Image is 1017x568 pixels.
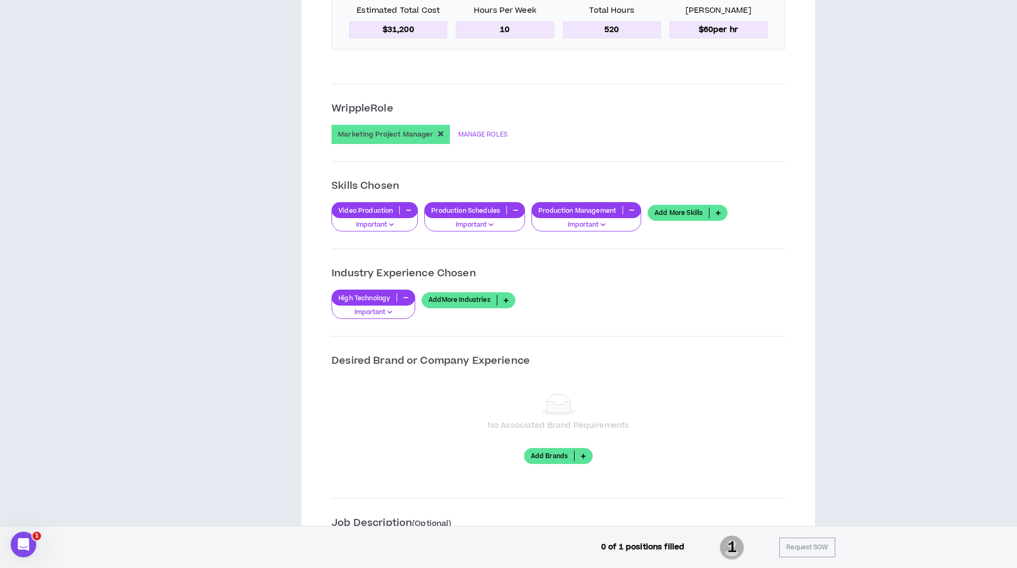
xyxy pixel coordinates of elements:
p: Estimated Total Cost [349,5,447,21]
p: [PERSON_NAME] [669,5,768,21]
span: 1 [33,532,41,540]
p: Important [338,308,408,317]
p: High Technology [332,294,397,302]
p: Marketing Project Manager [338,130,434,139]
p: $60 per hr [669,21,768,38]
p: Hours Per Week [456,5,554,21]
p: Production Schedules [425,206,506,214]
p: 0 of 1 positions filled [601,541,684,553]
p: Total Hours [563,5,661,21]
p: $31,200 [349,21,447,38]
p: Video Production [332,206,399,214]
p: Job Description [332,516,785,531]
a: Add Brands [524,448,593,464]
p: Wripple Role [332,101,393,116]
p: Important [538,220,634,230]
p: Production Management [532,206,623,214]
a: AddMore Industries [422,292,515,308]
p: 10 [456,21,554,38]
p: Industry Experience Chosen [332,266,785,281]
iframe: Intercom live chat [11,532,36,557]
p: Desired Brand or Company Experience [332,354,785,369]
a: MANAGE ROLES [458,125,507,144]
p: Important [431,220,518,230]
div: No Associated Brand Requirements [488,420,629,431]
p: Skills Chosen [332,179,785,194]
button: Request SOW [779,538,835,557]
button: Important [424,211,525,231]
button: Important [332,211,418,231]
p: Important [338,220,411,230]
span: (Optional) [412,518,451,529]
button: Important [531,211,641,231]
button: Important [332,299,415,319]
a: Add More Skills [648,205,728,221]
span: 1 [720,534,744,561]
p: 520 [563,21,661,38]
